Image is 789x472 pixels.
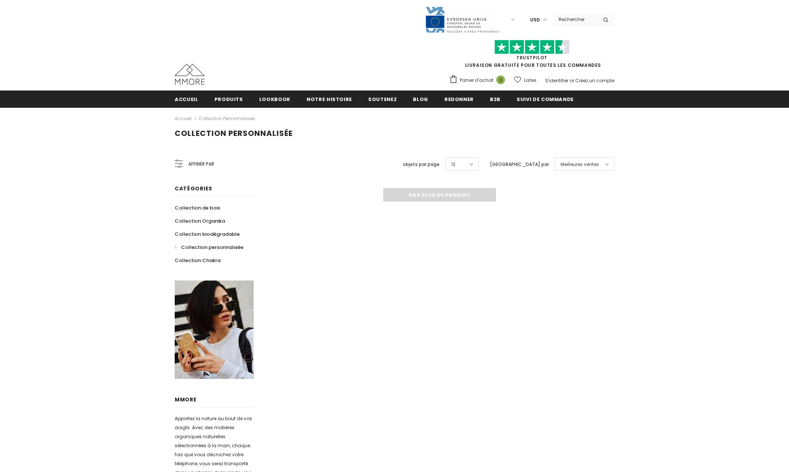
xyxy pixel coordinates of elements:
a: Créez un compte [575,77,614,84]
img: Cas MMORE [175,64,205,85]
span: Produits [215,96,243,103]
span: Blog [413,96,428,103]
a: Listes [514,74,537,87]
a: Panier d'achat 0 [449,75,509,86]
a: Redonner [444,90,474,107]
a: Collection Chakra [175,254,221,267]
a: Collection biodégradable [175,228,240,241]
a: Blog [413,90,428,107]
span: Collection Chakra [175,257,221,264]
span: Collection de bois [175,204,220,211]
span: Collection personnalisée [181,244,243,251]
a: TrustPilot [516,54,547,61]
span: Collection biodégradable [175,231,240,238]
span: Affiner par [188,160,214,168]
a: Javni Razpis [425,16,500,23]
img: Javni Razpis [425,6,500,33]
a: Lookbook [259,90,290,107]
a: Collection personnalisée [199,115,255,122]
span: Accueil [175,96,198,103]
span: Collection personnalisée [175,128,293,139]
a: B2B [490,90,500,107]
a: Collection Organika [175,214,225,228]
span: Listes [524,77,537,84]
a: Suivi de commande [517,90,574,107]
a: Notre histoire [307,90,352,107]
span: USD [530,16,540,24]
span: Meilleures ventes [561,161,599,168]
span: Catégories [175,185,212,192]
a: Accueil [175,90,198,107]
a: Collection personnalisée [175,241,243,254]
span: MMORE [175,396,197,403]
span: soutenez [368,96,397,103]
a: Produits [215,90,243,107]
span: B2B [490,96,500,103]
span: Redonner [444,96,474,103]
img: Faites confiance aux étoiles pilotes [494,40,570,54]
a: S'identifier [545,77,568,84]
span: Panier d'achat [460,77,493,84]
a: Accueil [175,114,192,123]
label: [GEOGRAPHIC_DATA] par [490,161,549,168]
a: soutenez [368,90,397,107]
span: Lookbook [259,96,290,103]
input: Search Site [554,14,597,25]
span: Notre histoire [307,96,352,103]
span: LIVRAISON GRATUITE POUR TOUTES LES COMMANDES [449,43,614,68]
span: Suivi de commande [517,96,574,103]
a: Collection de bois [175,201,220,214]
label: objets par page [403,161,440,168]
span: 12 [451,161,455,168]
span: or [570,77,574,84]
span: Collection Organika [175,217,225,225]
span: 0 [496,75,505,84]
